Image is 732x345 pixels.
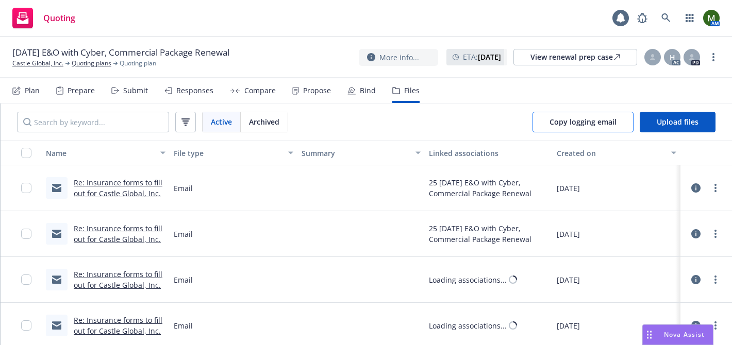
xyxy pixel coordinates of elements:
span: [DATE] [557,320,580,331]
span: Quoting plan [120,59,156,68]
div: Compare [244,87,276,95]
div: Created on [557,148,665,159]
input: Search by keyword... [17,112,169,132]
div: Files [404,87,420,95]
input: Toggle Row Selected [21,229,31,239]
a: Quoting plans [72,59,111,68]
div: File type [174,148,282,159]
div: Name [46,148,154,159]
button: Linked associations [425,141,553,165]
input: Select all [21,148,31,158]
a: more [709,319,722,332]
span: Email [174,274,193,285]
div: 25 [DATE] E&O with Cyber, Commercial Package Renewal [429,177,548,199]
span: Email [174,320,193,331]
button: Upload files [640,112,716,132]
button: Copy logging email [533,112,634,132]
div: Responses [176,87,213,95]
div: Summary [302,148,410,159]
span: Upload files [657,117,698,127]
a: Re: Insurance forms to fill out for Castle Global, Inc. [74,315,162,336]
a: more [709,273,722,286]
span: Nova Assist [664,330,705,339]
div: Linked associations [429,148,548,159]
span: More info... [379,52,419,63]
span: Quoting [43,14,75,22]
div: Bind [360,87,376,95]
div: Drag to move [643,325,656,344]
span: Copy logging email [550,117,617,127]
button: Created on [553,141,680,165]
span: [DATE] [557,274,580,285]
span: [DATE] [557,183,580,194]
a: more [709,182,722,194]
div: 25 [DATE] E&O with Cyber, Commercial Package Renewal [429,223,548,245]
span: H [670,52,675,63]
input: Toggle Row Selected [21,274,31,285]
div: View renewal prep case [530,49,620,65]
span: [DATE] [557,229,580,239]
a: View renewal prep case [513,49,637,65]
div: Submit [123,87,148,95]
a: more [707,51,720,63]
div: Propose [303,87,331,95]
a: Re: Insurance forms to fill out for Castle Global, Inc. [74,269,162,290]
span: Active [211,116,232,127]
input: Toggle Row Selected [21,320,31,331]
img: photo [703,10,720,26]
button: Name [42,141,170,165]
a: Search [656,8,676,28]
a: Switch app [679,8,700,28]
span: Email [174,229,193,239]
span: ETA : [463,51,501,62]
button: Nova Assist [642,324,713,345]
button: More info... [359,49,438,66]
a: more [709,228,722,240]
strong: [DATE] [478,52,501,62]
span: Archived [249,116,279,127]
div: Prepare [68,87,95,95]
input: Toggle Row Selected [21,183,31,193]
a: Re: Insurance forms to fill out for Castle Global, Inc. [74,223,162,244]
a: Report a Bug [632,8,653,28]
button: Summary [297,141,425,165]
button: File type [170,141,297,165]
span: Email [174,183,193,194]
span: [DATE] E&O with Cyber, Commercial Package Renewal [12,46,229,59]
a: Quoting [8,4,79,32]
a: Castle Global, Inc. [12,59,63,68]
div: Loading associations... [429,320,507,331]
a: Re: Insurance forms to fill out for Castle Global, Inc. [74,178,162,198]
div: Plan [25,87,40,95]
div: Loading associations... [429,274,507,285]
